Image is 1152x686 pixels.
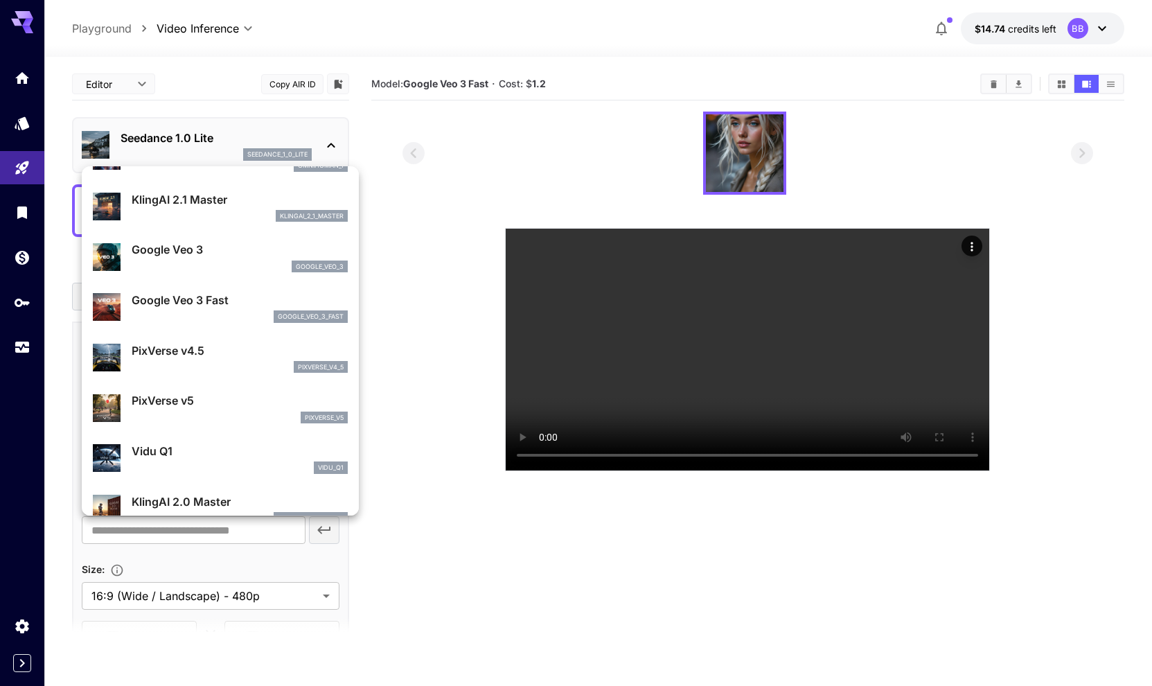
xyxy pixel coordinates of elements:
p: klingai_2_0_master [278,513,344,523]
p: KlingAI 2.0 Master [132,493,348,510]
p: PixVerse v5 [132,392,348,409]
div: Vidu Q1vidu_q1 [93,437,348,480]
p: KlingAI 2.1 Master [132,191,348,208]
p: klingai_2_1_master [280,211,344,221]
div: PixVerse v4.5pixverse_v4_5 [93,337,348,379]
div: Google Veo 3 Fastgoogle_veo_3_fast [93,286,348,328]
div: Google Veo 3google_veo_3 [93,236,348,278]
p: Google Veo 3 Fast [132,292,348,308]
p: PixVerse v4.5 [132,342,348,359]
p: Vidu Q1 [132,443,348,459]
div: PixVerse v5pixverse_v5 [93,387,348,429]
p: Google Veo 3 [132,241,348,258]
div: KlingAI 2.1 Masterklingai_2_1_master [93,186,348,228]
p: google_veo_3 [296,262,344,272]
p: pixverse_v4_5 [298,362,344,372]
p: pixverse_v5 [305,413,344,423]
p: vidu_q1 [318,463,344,473]
div: KlingAI 2.0 Masterklingai_2_0_master [93,488,348,530]
p: google_veo_3_fast [278,312,344,322]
